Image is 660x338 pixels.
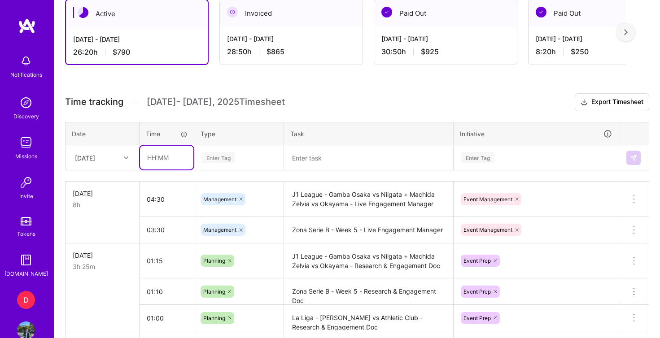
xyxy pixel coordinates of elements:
[17,251,35,269] img: guide book
[571,47,589,56] span: $250
[463,315,491,321] span: Event Prep
[463,288,491,295] span: Event Prep
[73,35,201,44] div: [DATE] - [DATE]
[227,7,238,17] img: Invoiced
[73,48,201,57] div: 26:20 h
[124,156,128,160] i: icon Chevron
[19,191,33,201] div: Invite
[227,34,355,43] div: [DATE] - [DATE]
[113,48,130,57] span: $790
[65,96,123,108] span: Time tracking
[284,122,454,145] th: Task
[463,226,512,233] span: Event Management
[13,112,39,121] div: Discovery
[4,269,48,278] div: [DOMAIN_NAME]
[202,151,235,165] div: Enter Tag
[146,129,188,139] div: Time
[194,122,284,145] th: Type
[21,217,31,225] img: tokens
[460,129,612,139] div: Initiative
[581,98,588,107] i: icon Download
[267,47,284,56] span: $865
[463,257,491,264] span: Event Prep
[75,153,95,162] div: [DATE]
[18,18,36,34] img: logo
[285,244,452,278] textarea: J1 League - Gamba Osaka vs Niigata + Machida Zelvia vs Okayama - Research & Engagement Doc
[285,218,452,243] textarea: Zona Serie B - Week 5 - Live Engagement Manager
[17,134,35,152] img: teamwork
[381,7,392,17] img: Paid Out
[203,226,236,233] span: Management
[624,29,628,35] img: right
[463,196,512,203] span: Event Management
[17,52,35,70] img: bell
[73,200,132,209] div: 8h
[147,96,285,108] span: [DATE] - [DATE] , 2025 Timesheet
[73,189,132,198] div: [DATE]
[285,182,452,216] textarea: J1 League - Gamba Osaka vs Niigata + Machida Zelvia vs Okayama - Live Engagement Manager
[381,34,510,43] div: [DATE] - [DATE]
[17,94,35,112] img: discovery
[140,187,194,211] input: HH:MM
[73,251,132,260] div: [DATE]
[203,196,236,203] span: Management
[227,47,355,56] div: 28:50 h
[140,306,194,330] input: HH:MM
[15,291,37,309] a: D
[140,218,194,242] input: HH:MM
[630,154,637,161] img: Submit
[575,93,649,111] button: Export Timesheet
[285,306,452,330] textarea: La Liga - [PERSON_NAME] vs Athletic Club - Research & Engagement Doc
[536,7,546,17] img: Paid Out
[381,47,510,56] div: 30:50 h
[15,152,37,161] div: Missions
[285,279,452,304] textarea: Zona Serie B - Week 5 - Research & Engagement Doc
[73,262,132,271] div: 3h 25m
[17,173,35,191] img: Invite
[203,257,225,264] span: Planning
[461,151,494,165] div: Enter Tag
[17,291,35,309] div: D
[66,122,140,145] th: Date
[203,315,225,321] span: Planning
[140,280,194,303] input: HH:MM
[140,249,194,273] input: HH:MM
[78,7,88,18] img: Active
[10,70,42,79] div: Notifications
[140,146,193,169] input: HH:MM
[203,288,225,295] span: Planning
[17,229,35,238] div: Tokens
[421,47,439,56] span: $925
